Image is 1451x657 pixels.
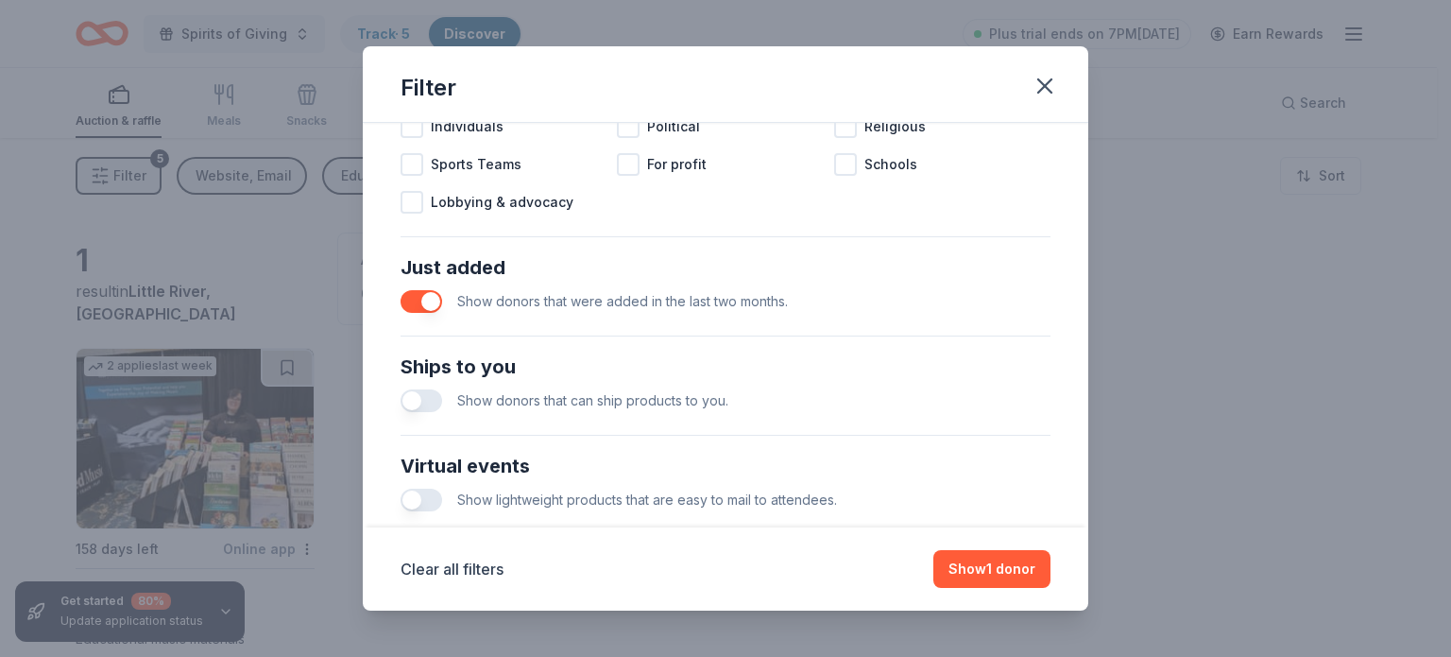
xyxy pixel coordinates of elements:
[401,451,1050,481] div: Virtual events
[401,558,504,580] button: Clear all filters
[457,392,728,408] span: Show donors that can ship products to you.
[431,115,504,138] span: Individuals
[647,115,700,138] span: Political
[401,252,1050,283] div: Just added
[431,153,521,176] span: Sports Teams
[401,73,456,103] div: Filter
[933,550,1050,588] button: Show1 donor
[457,293,788,309] span: Show donors that were added in the last two months.
[457,492,837,508] span: Show lightweight products that are easy to mail to attendees.
[401,352,1050,382] div: Ships to you
[647,153,707,176] span: For profit
[431,191,573,214] span: Lobbying & advocacy
[864,115,926,138] span: Religious
[864,153,917,176] span: Schools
